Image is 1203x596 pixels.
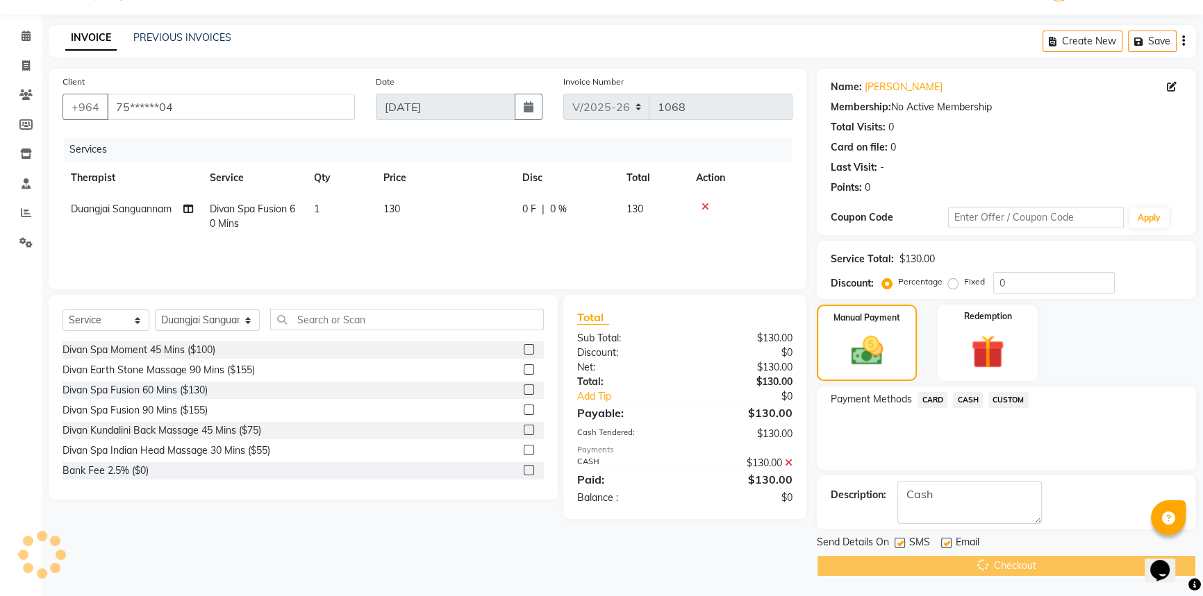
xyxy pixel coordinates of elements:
[63,363,255,377] div: Divan Earth Stone Massage 90 Mins ($155)
[831,140,888,155] div: Card on file:
[514,162,618,194] th: Disc
[314,203,320,215] span: 1
[270,309,544,330] input: Search or Scan
[107,94,355,120] input: Search by Name/Mobile/Email/Code
[383,203,400,215] span: 130
[831,100,891,114] div: Membership:
[63,162,201,194] th: Therapist
[831,252,894,266] div: Service Total:
[831,210,948,225] div: Coupon Code
[306,162,375,194] th: Qty
[522,202,536,216] span: 0 F
[880,160,884,175] div: -
[831,488,886,502] div: Description:
[567,491,685,505] div: Balance :
[618,162,688,194] th: Total
[685,427,803,441] div: $130.00
[831,80,862,94] div: Name:
[948,207,1124,228] input: Enter Offer / Coupon Code
[376,76,395,88] label: Date
[685,471,803,488] div: $130.00
[704,389,803,404] div: $0
[567,331,685,346] div: Sub Total:
[567,471,685,488] div: Paid:
[71,203,172,215] span: Duangjai Sanguannam
[1129,207,1169,228] button: Apply
[63,94,108,120] button: +964
[550,202,567,216] span: 0 %
[685,346,803,360] div: $0
[201,162,306,194] th: Service
[577,310,609,325] span: Total
[567,346,685,360] div: Discount:
[685,360,803,375] div: $130.00
[64,137,803,162] div: Services
[567,389,705,404] a: Add Tip
[831,120,886,135] div: Total Visits:
[65,26,117,51] a: INVOICE
[63,403,208,418] div: Divan Spa Fusion 90 Mins ($155)
[833,312,900,324] label: Manual Payment
[831,100,1182,114] div: No Active Membership
[961,331,1015,373] img: _gift.svg
[909,535,930,552] span: SMS
[1145,540,1189,582] iframe: chat widget
[685,375,803,389] div: $130.00
[865,80,943,94] a: [PERSON_NAME]
[865,180,870,195] div: 0
[831,160,877,175] div: Last Visit:
[964,310,1012,323] label: Redemption
[685,456,803,470] div: $130.00
[567,360,685,375] div: Net:
[898,275,943,288] label: Percentage
[899,252,935,266] div: $130.00
[688,162,793,194] th: Action
[685,405,803,421] div: $130.00
[63,423,261,438] div: Divan Kundalini Back Massage 45 Mins ($75)
[841,332,893,369] img: _cash.svg
[1128,31,1177,52] button: Save
[888,120,894,135] div: 0
[817,535,889,552] span: Send Details On
[542,202,545,216] span: |
[567,427,685,441] div: Cash Tendered:
[567,456,685,470] div: CASH
[133,31,231,44] a: PREVIOUS INVOICES
[831,392,912,407] span: Payment Methods
[63,463,149,478] div: Bank Fee 2.5% ($0)
[685,491,803,505] div: $0
[563,76,624,88] label: Invoice Number
[831,276,874,291] div: Discount:
[63,443,270,458] div: Divan Spa Indian Head Massage 30 Mins ($55)
[956,535,979,552] span: Email
[63,383,208,398] div: Divan Spa Fusion 60 Mins ($130)
[953,392,983,408] span: CASH
[1043,31,1122,52] button: Create New
[567,375,685,389] div: Total:
[918,392,947,408] span: CARD
[964,275,985,288] label: Fixed
[210,203,295,230] span: Divan Spa Fusion 60 Mins
[988,392,1029,408] span: CUSTOM
[627,203,643,215] span: 130
[63,343,215,357] div: Divan Spa Moment 45 Mins ($100)
[375,162,514,194] th: Price
[685,331,803,346] div: $130.00
[577,444,793,456] div: Payments
[890,140,896,155] div: 0
[63,76,85,88] label: Client
[567,405,685,421] div: Payable:
[831,180,862,195] div: Points:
